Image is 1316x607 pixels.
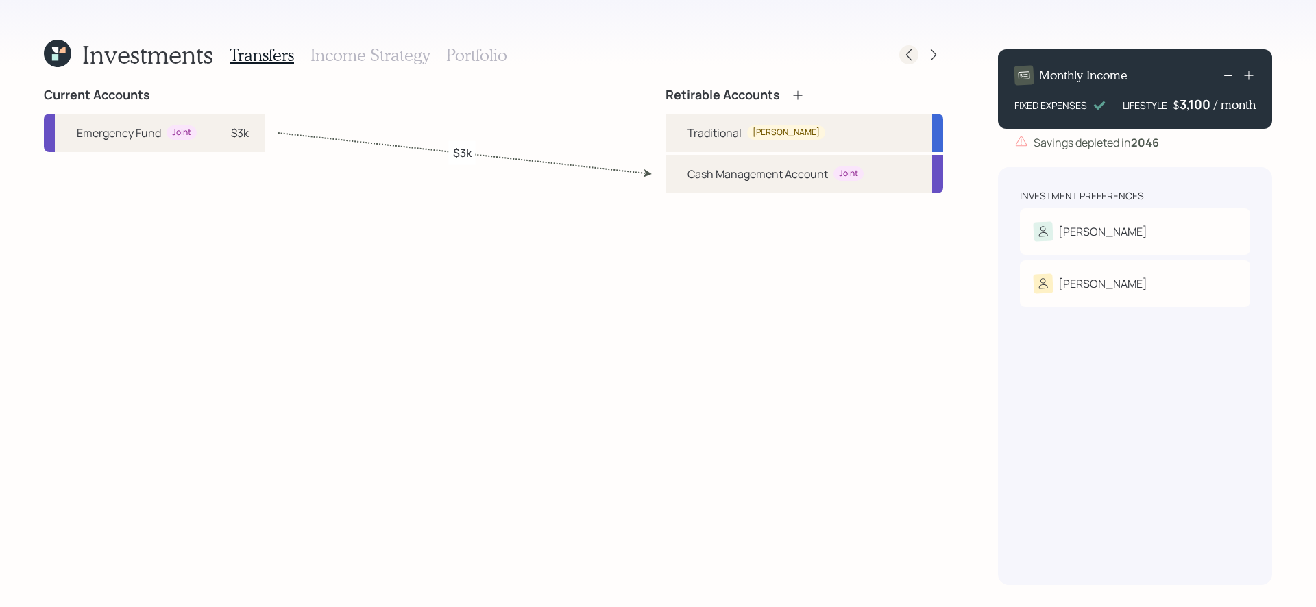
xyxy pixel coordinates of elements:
div: [PERSON_NAME] [1058,223,1147,240]
div: 3,100 [1180,96,1214,112]
h3: Portfolio [446,45,507,65]
div: Joint [172,127,191,138]
div: Emergency Fund [77,125,161,141]
label: $3k [453,145,472,160]
div: [PERSON_NAME] [753,127,820,138]
div: Traditional [687,125,742,141]
h4: $ [1173,97,1180,112]
div: FIXED EXPENSES [1014,98,1087,112]
h4: Retirable Accounts [666,88,780,103]
div: $3k [231,125,249,141]
h4: / month [1214,97,1256,112]
h1: Investments [82,40,213,69]
div: Savings depleted in [1034,134,1159,151]
div: LIFESTYLE [1123,98,1167,112]
div: [PERSON_NAME] [1058,275,1147,292]
h3: Income Strategy [310,45,430,65]
div: Investment Preferences [1020,189,1144,203]
div: Joint [839,168,858,179]
b: 2046 [1131,135,1159,150]
h4: Monthly Income [1039,68,1128,83]
div: Cash Management Account [687,166,828,182]
h4: Current Accounts [44,88,150,103]
h3: Transfers [230,45,294,65]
